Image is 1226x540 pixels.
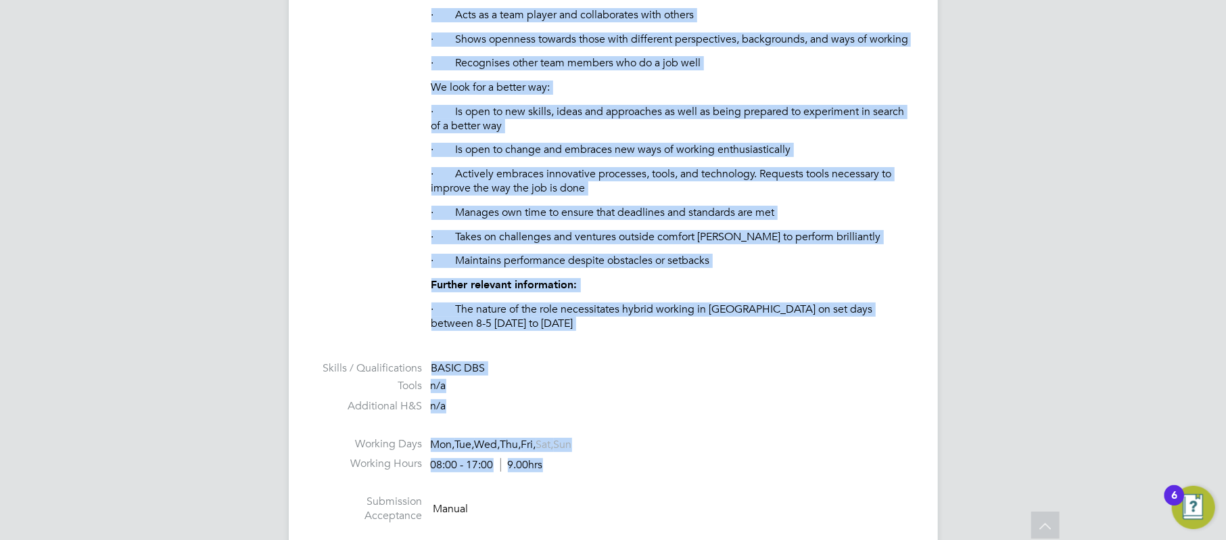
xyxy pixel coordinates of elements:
p: · Actively embraces innovative processes, tools, and technology. Requests tools necessary to impr... [431,167,911,196]
span: Tue, [455,438,475,451]
span: Sat, [536,438,554,451]
label: Submission Acceptance [316,495,423,523]
strong: Further relevant information: [431,278,577,291]
span: 9.00hrs [500,458,543,472]
button: Open Resource Center, 6 new notifications [1172,486,1215,529]
p: · Maintains performance despite obstacles or setbacks [431,254,911,268]
p: · Takes on challenges and ventures outside comfort [PERSON_NAME] to perform brilliantly [431,230,911,244]
span: Fri, [521,438,536,451]
div: BASIC DBS [431,361,911,376]
p: · Is open to change and embraces new ways of working enthusiastically [431,143,911,157]
div: 08:00 - 17:00 [431,458,543,472]
label: Working Days [316,437,423,451]
span: n/a [431,399,446,413]
label: Additional H&S [316,399,423,413]
p: · The nature of the role necessitates hybrid working in [GEOGRAPHIC_DATA] on set days between 8-5... [431,302,911,331]
p: · Is open to new skills, ideas and approaches as well as being prepared to experiment in search o... [431,105,911,133]
p: · Manages own time to ensure that deadlines and standards are met [431,206,911,220]
span: Thu, [500,438,521,451]
span: Mon, [431,438,455,451]
span: Sun [554,438,572,451]
label: Skills / Qualifications [316,361,423,376]
p: · Shows openness towards those with different perspectives, backgrounds, and ways of working [431,32,911,47]
span: Wed, [475,438,500,451]
p: · Recognises other team members who do a job well [431,56,911,70]
p: We look for a better way: [431,81,911,95]
label: Tools [316,379,423,393]
div: 6 [1171,495,1177,513]
span: Manual [433,503,469,516]
span: n/a [431,379,446,392]
label: Working Hours [316,457,423,471]
p: · Acts as a team player and collaborates with others [431,8,911,22]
